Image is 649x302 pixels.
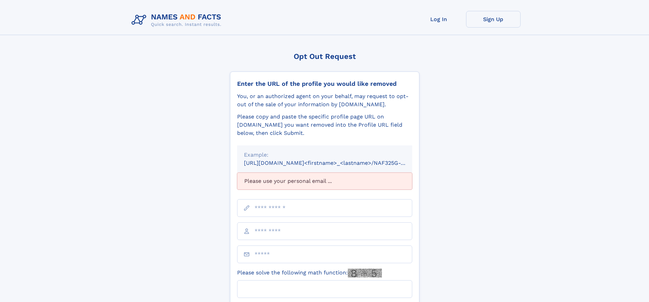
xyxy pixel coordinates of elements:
small: [URL][DOMAIN_NAME]<firstname>_<lastname>/NAF325G-xxxxxxxx [244,160,425,166]
div: Please use your personal email ... [237,173,412,190]
a: Log In [412,11,466,28]
div: Please copy and paste the specific profile page URL on [DOMAIN_NAME] you want removed into the Pr... [237,113,412,137]
div: Opt Out Request [230,52,419,61]
label: Please solve the following math function: [237,269,382,277]
div: You, or an authorized agent on your behalf, may request to opt-out of the sale of your informatio... [237,92,412,109]
img: Logo Names and Facts [129,11,227,29]
div: Example: [244,151,405,159]
div: Enter the URL of the profile you would like removed [237,80,412,88]
a: Sign Up [466,11,521,28]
